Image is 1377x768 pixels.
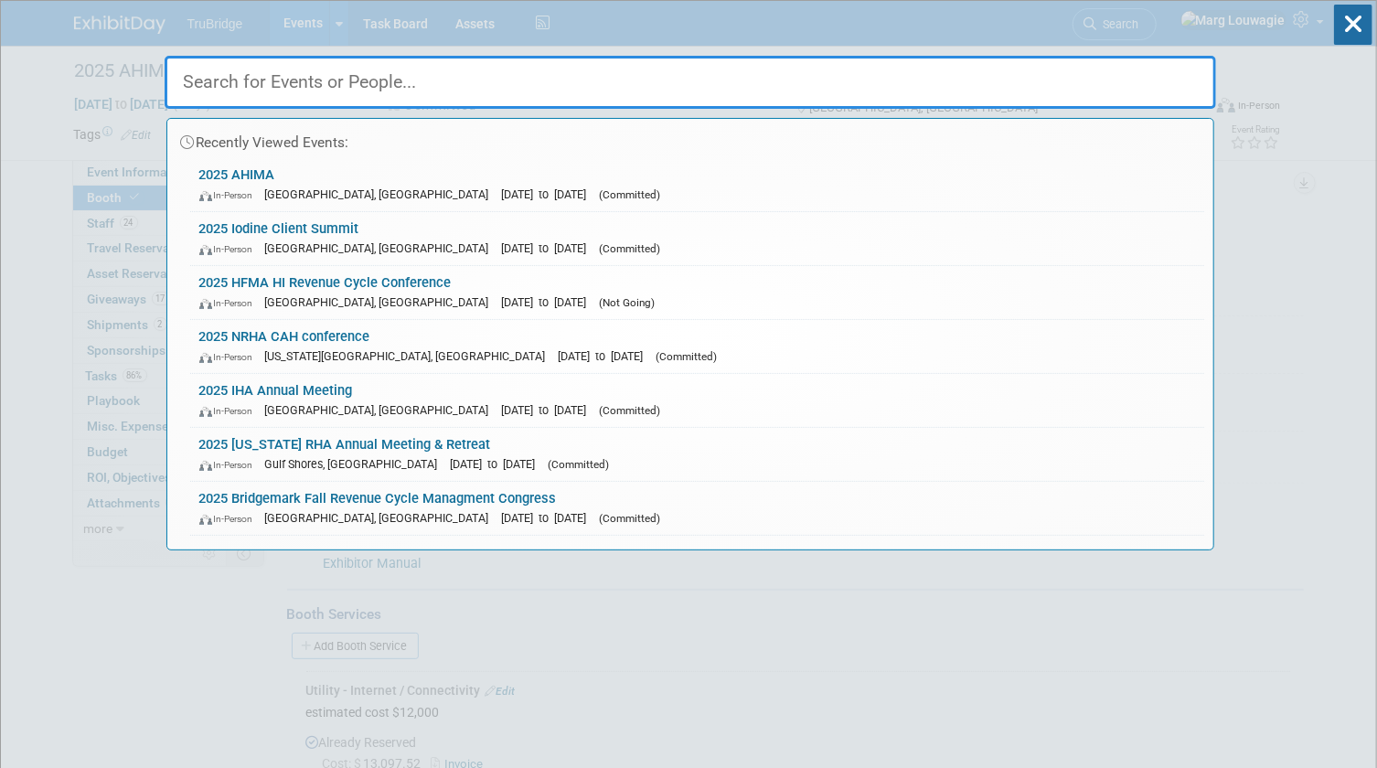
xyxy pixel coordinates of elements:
span: In-Person [199,189,262,201]
span: [DATE] to [DATE] [502,241,596,255]
a: 2025 AHIMA In-Person [GEOGRAPHIC_DATA], [GEOGRAPHIC_DATA] [DATE] to [DATE] (Committed) [190,158,1204,211]
span: [US_STATE][GEOGRAPHIC_DATA], [GEOGRAPHIC_DATA] [265,349,555,363]
span: (Committed) [656,350,718,363]
span: [GEOGRAPHIC_DATA], [GEOGRAPHIC_DATA] [265,241,498,255]
span: In-Person [199,351,262,363]
span: (Committed) [600,188,661,201]
span: [DATE] to [DATE] [502,511,596,525]
span: In-Person [199,297,262,309]
span: In-Person [199,513,262,525]
div: Recently Viewed Events: [176,119,1204,158]
span: (Committed) [600,242,661,255]
span: [GEOGRAPHIC_DATA], [GEOGRAPHIC_DATA] [265,403,498,417]
span: In-Person [199,459,262,471]
a: 2025 NRHA CAH conference In-Person [US_STATE][GEOGRAPHIC_DATA], [GEOGRAPHIC_DATA] [DATE] to [DATE... [190,320,1204,373]
span: In-Person [199,243,262,255]
input: Search for Events or People... [165,56,1216,109]
a: 2025 Iodine Client Summit In-Person [GEOGRAPHIC_DATA], [GEOGRAPHIC_DATA] [DATE] to [DATE] (Commit... [190,212,1204,265]
span: (Committed) [549,458,610,471]
span: [DATE] to [DATE] [502,187,596,201]
span: [DATE] to [DATE] [559,349,653,363]
a: 2025 IHA Annual Meeting In-Person [GEOGRAPHIC_DATA], [GEOGRAPHIC_DATA] [DATE] to [DATE] (Committed) [190,374,1204,427]
span: [DATE] to [DATE] [502,403,596,417]
span: [DATE] to [DATE] [502,295,596,309]
span: [GEOGRAPHIC_DATA], [GEOGRAPHIC_DATA] [265,511,498,525]
span: [GEOGRAPHIC_DATA], [GEOGRAPHIC_DATA] [265,295,498,309]
span: (Committed) [600,512,661,525]
a: 2025 HFMA HI Revenue Cycle Conference In-Person [GEOGRAPHIC_DATA], [GEOGRAPHIC_DATA] [DATE] to [D... [190,266,1204,319]
span: Gulf Shores, [GEOGRAPHIC_DATA] [265,457,447,471]
a: 2025 [US_STATE] RHA Annual Meeting & Retreat In-Person Gulf Shores, [GEOGRAPHIC_DATA] [DATE] to [... [190,428,1204,481]
span: (Not Going) [600,296,656,309]
a: 2025 Bridgemark Fall Revenue Cycle Managment Congress In-Person [GEOGRAPHIC_DATA], [GEOGRAPHIC_DA... [190,482,1204,535]
span: (Committed) [600,404,661,417]
span: [DATE] to [DATE] [451,457,545,471]
span: [GEOGRAPHIC_DATA], [GEOGRAPHIC_DATA] [265,187,498,201]
span: In-Person [199,405,262,417]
